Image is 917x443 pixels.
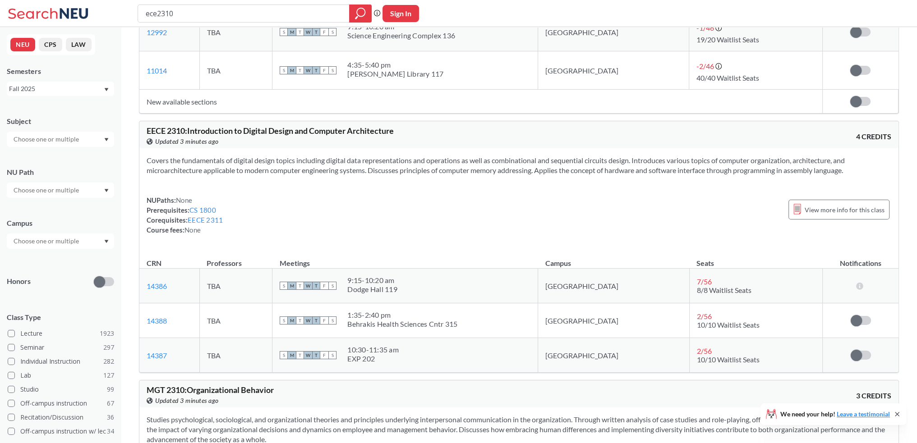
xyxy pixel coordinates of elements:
span: S [328,316,336,324]
svg: Dropdown arrow [104,240,109,243]
span: None [176,196,192,204]
span: Updated 3 minutes ago [155,137,219,146]
div: 9:15 - 10:20 am [347,276,397,285]
div: Subject [7,116,114,126]
th: Meetings [272,249,538,269]
span: None [184,226,201,234]
div: CRN [147,258,161,268]
td: TBA [199,269,272,303]
span: 1923 [100,329,114,338]
span: S [328,282,336,290]
label: Studio [8,384,114,395]
div: Dropdown arrow [7,132,114,147]
span: W [304,28,312,36]
label: Off-campus instruction [8,397,114,409]
span: -2 / 46 [696,62,714,70]
span: T [312,316,320,324]
span: Class Type [7,312,114,322]
td: TBA [199,13,272,51]
span: View more info for this class [805,204,885,215]
span: T [312,282,320,290]
span: T [296,282,304,290]
div: Dropdown arrow [7,183,114,198]
span: F [320,316,328,324]
a: 14387 [147,351,167,360]
span: 3 CREDITS [856,391,891,401]
div: 4:35 - 5:40 pm [347,60,443,69]
span: -1 / 46 [696,23,714,32]
input: Choose one or multiple [9,236,85,247]
svg: Dropdown arrow [104,88,109,91]
span: 297 [103,343,114,352]
label: Lab [8,370,114,381]
span: 67 [107,398,114,408]
a: Leave a testimonial [837,410,890,418]
div: NUPaths: Prerequisites: Corequisites: Course fees: [147,195,223,235]
button: NEU [10,38,35,51]
p: Honors [7,276,31,287]
label: Individual Instruction [8,356,114,367]
td: [GEOGRAPHIC_DATA] [538,51,689,90]
input: Class, professor, course number, "phrase" [145,6,343,21]
span: We need your help! [780,411,890,417]
span: T [296,66,304,74]
div: Semesters [7,66,114,76]
span: EECE 2310 : Introduction to Digital Design and Computer Architecture [147,126,394,136]
span: 2 / 56 [697,312,712,320]
td: [GEOGRAPHIC_DATA] [538,303,689,338]
a: EECE 2311 [188,216,223,224]
td: [GEOGRAPHIC_DATA] [538,338,689,373]
span: M [288,28,296,36]
a: 11014 [147,66,167,75]
label: Recitation/Discussion [8,411,114,423]
span: T [312,66,320,74]
td: TBA [199,338,272,373]
span: 2 / 56 [697,347,712,355]
span: S [280,28,288,36]
span: 4 CREDITS [856,132,891,142]
div: NU Path [7,167,114,177]
div: 1:35 - 2:40 pm [347,311,457,320]
span: S [280,66,288,74]
th: Notifications [823,249,899,269]
span: S [328,28,336,36]
div: Science Engineering Complex 136 [347,31,455,40]
span: MGT 2310 : Organizational Behavior [147,385,274,395]
span: T [296,351,304,359]
div: Fall 2025Dropdown arrow [7,82,114,96]
span: M [288,66,296,74]
div: EXP 202 [347,354,399,363]
th: Seats [689,249,823,269]
label: Seminar [8,342,114,353]
svg: Dropdown arrow [104,189,109,192]
span: F [320,351,328,359]
span: 127 [103,370,114,380]
span: S [280,316,288,324]
td: [GEOGRAPHIC_DATA] [538,269,689,303]
span: 7 / 56 [697,277,712,286]
td: New available sections [139,90,822,114]
a: 12992 [147,28,167,37]
span: 36 [107,412,114,422]
div: [PERSON_NAME] Library 117 [347,69,443,78]
span: S [328,351,336,359]
span: W [304,351,312,359]
span: F [320,66,328,74]
span: F [320,28,328,36]
th: Campus [538,249,689,269]
span: 40/40 Waitlist Seats [696,73,759,82]
section: Covers the fundamentals of digital design topics including digital data representations and opera... [147,155,891,175]
span: F [320,282,328,290]
a: CS 1800 [189,206,216,214]
span: W [304,282,312,290]
div: Campus [7,218,114,228]
td: [GEOGRAPHIC_DATA] [538,13,689,51]
button: LAW [66,38,92,51]
button: CPS [39,38,62,51]
div: Dropdown arrow [7,233,114,249]
th: Professors [199,249,272,269]
span: M [288,316,296,324]
span: 34 [107,426,114,436]
span: S [280,282,288,290]
div: Behrakis Health Sciences Cntr 315 [347,320,457,329]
